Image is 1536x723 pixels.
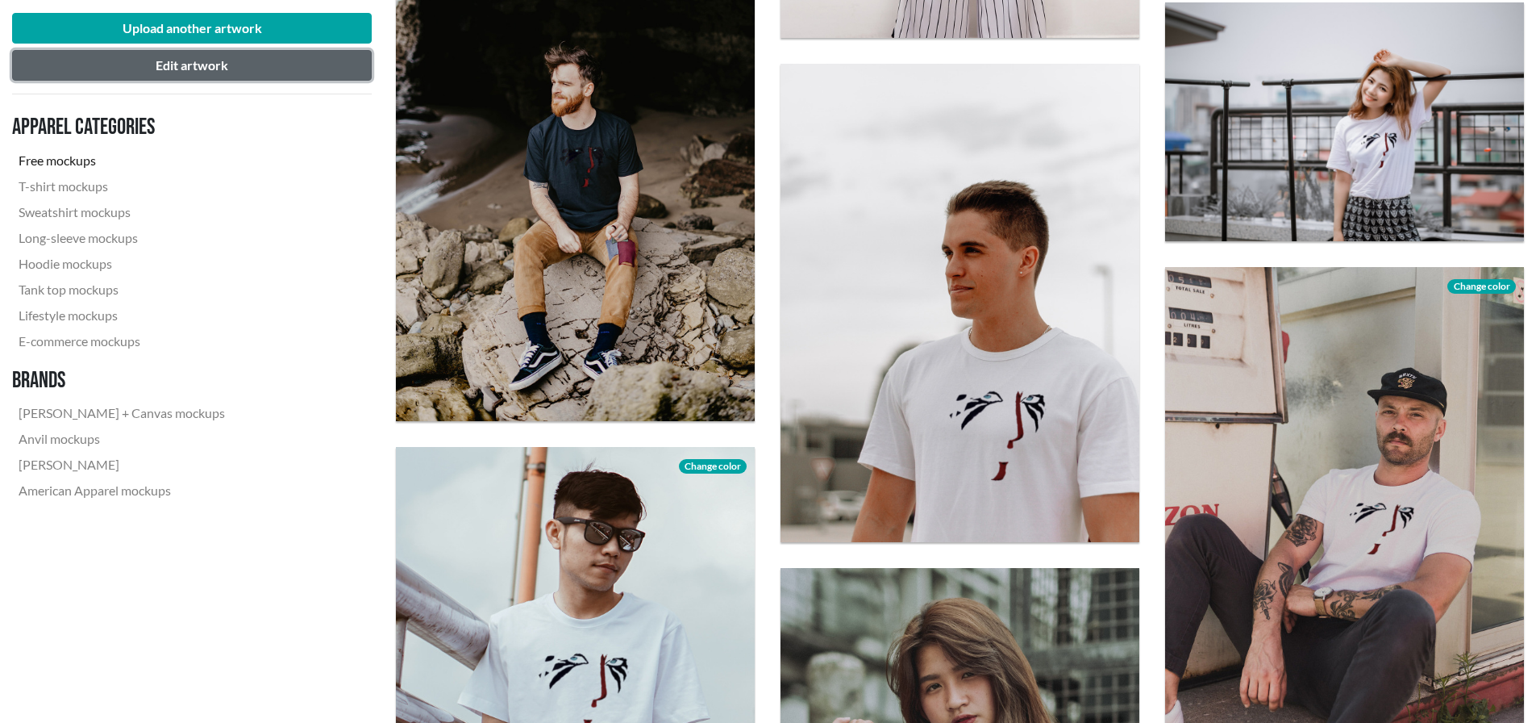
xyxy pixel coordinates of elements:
[12,452,231,478] a: [PERSON_NAME]
[12,303,231,328] a: Lifestyle mockups
[12,251,231,277] a: Hoodie mockups
[12,400,231,426] a: [PERSON_NAME] + Canvas mockups
[12,328,231,354] a: E-commerce mockups
[679,459,747,474] span: Change color
[12,173,231,199] a: T-shirt mockups
[12,148,231,173] a: Free mockups
[12,367,231,395] h3: Brands
[12,478,231,504] a: American Apparel mockups
[12,13,372,44] button: Upload another artwork
[12,277,231,303] a: Tank top mockups
[12,199,231,225] a: Sweatshirt mockups
[1447,279,1515,294] span: Change color
[12,225,231,251] a: Long-sleeve mockups
[12,50,372,81] button: Edit artwork
[12,114,231,141] h3: Apparel categories
[12,426,231,452] a: Anvil mockups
